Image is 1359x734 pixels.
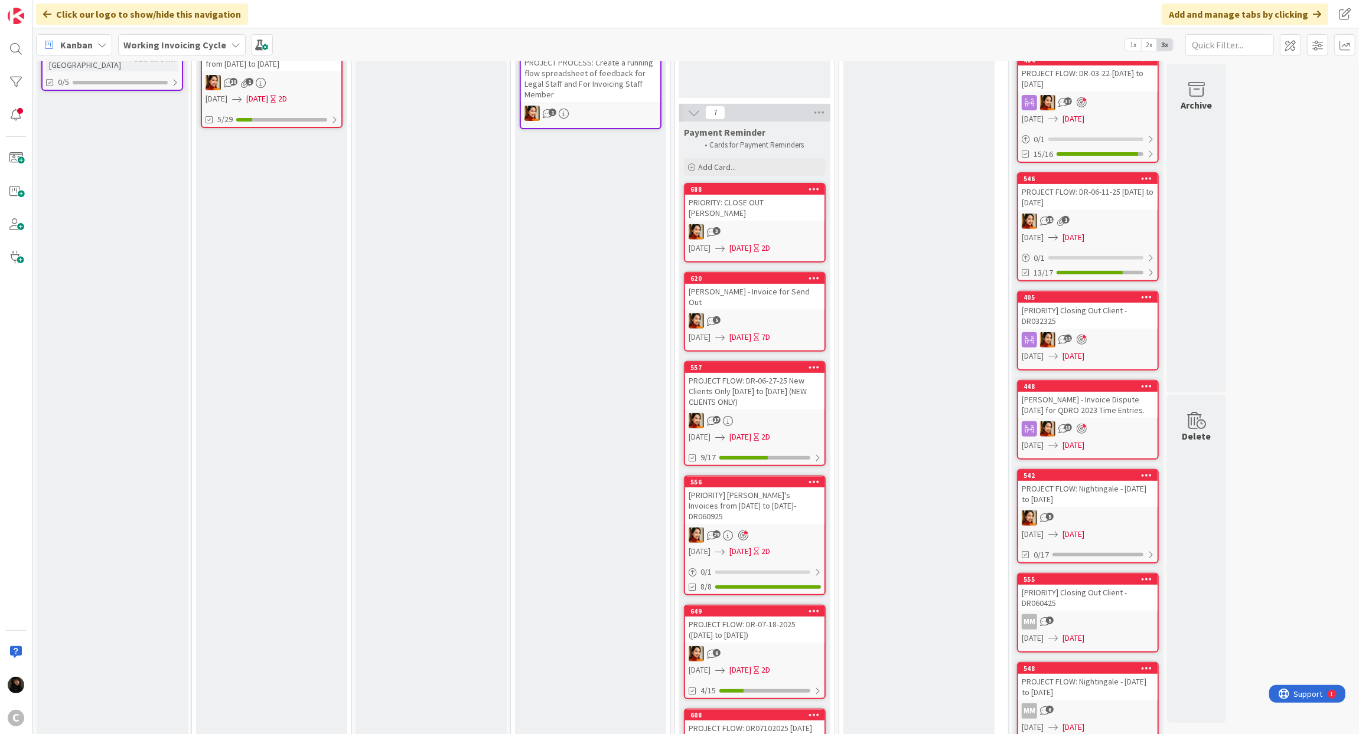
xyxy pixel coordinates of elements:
div: 448 [1024,382,1158,391]
div: 2D [761,431,770,443]
span: [DATE] [689,431,711,443]
input: Quick Filter... [1185,34,1274,55]
img: PM [1022,214,1037,229]
a: 542PROJECT FLOW: Nightingale - [DATE] to [DATE]PM[DATE][DATE]0/17 [1017,469,1159,563]
div: 2D [278,93,287,105]
div: 548PROJECT FLOW: Nightingale - [DATE] to [DATE] [1018,663,1158,700]
div: 608 [690,711,824,719]
div: 542 [1024,471,1158,480]
span: 4/15 [700,684,716,697]
img: PM [689,224,704,240]
img: PM [1022,510,1037,526]
div: PM [1018,95,1158,110]
span: 0 / 1 [700,566,712,578]
div: [PERSON_NAME] - Invoice Dispute [DATE] for QDRO 2023 Time Entries. [1018,392,1158,418]
span: 13/17 [1034,267,1053,279]
span: Add Card... [698,162,736,172]
li: Cards for Payment Reminders [698,140,824,150]
span: Kanban [60,38,93,52]
span: 5 [1046,617,1054,624]
span: 7 [705,106,725,120]
div: 448 [1018,381,1158,392]
span: 29 [713,530,721,538]
a: 404PROJECT FLOW: DR-03-22-[DATE] to [DATE]PM[DATE][DATE]0/115/16 [1017,54,1159,163]
span: [DATE] [1063,231,1084,244]
div: PM [1018,421,1158,437]
span: 35 [1046,216,1054,224]
span: Support [25,2,54,16]
span: [DATE] [1022,439,1044,451]
div: [PRIORITY] [PERSON_NAME]'s Invoices from [DATE] to [DATE]- DR060925 [685,487,824,524]
div: MM [1022,614,1037,630]
img: Visit kanbanzone.com [8,8,24,24]
span: 11 [1064,335,1072,342]
span: [DATE] [1063,632,1084,644]
div: Click our logo to show/hide this navigation [36,4,248,25]
span: 3x [1157,39,1173,51]
span: 15/16 [1034,148,1053,160]
span: 0/17 [1034,549,1049,561]
div: PROJECT PROCESS: Create a running flow spreadsheet of feedback for Legal Staff and For Invoicing ... [521,55,660,102]
div: 404PROJECT FLOW: DR-03-22-[DATE] to [DATE] [1018,55,1158,91]
img: PM [1040,95,1055,110]
a: 555[PRIORITY] Closing Out Client - DR060425MM[DATE][DATE] [1017,573,1159,653]
div: 688 [685,184,824,195]
span: [DATE] [1022,113,1044,125]
a: 557PROJECT FLOW: DR-06-27-25 New Clients Only [DATE] to [DATE] (NEW CLIENTS ONLY)PM[DATE][DATE]2D... [684,361,826,466]
span: 3 [713,227,721,235]
span: 13 [1064,424,1072,431]
div: 620 [690,274,824,283]
img: PM [689,313,704,329]
div: 548 [1018,663,1158,674]
span: [DATE] [1022,721,1044,733]
div: [PERSON_NAME] - Invoice for Send Out [685,284,824,310]
div: PM [685,224,824,240]
div: 556[PRIORITY] [PERSON_NAME]'s Invoices from [DATE] to [DATE]- DR060925 [685,477,824,524]
div: 555 [1018,574,1158,585]
span: 0 / 1 [1034,252,1045,264]
div: 2D [761,242,770,254]
div: 688PRIORITY: CLOSE OUT [PERSON_NAME] [685,184,824,221]
div: 2D [761,664,770,676]
a: 556[PRIORITY] [PERSON_NAME]'s Invoices from [DATE] to [DATE]- DR060925PM[DATE][DATE]2D0/18/8 [684,476,826,595]
span: 1 [549,109,556,116]
span: [DATE] [1063,528,1084,540]
span: [DATE] [729,331,751,343]
div: 555 [1024,575,1158,584]
div: PRIORITY: CLOSE OUT [PERSON_NAME] [685,195,824,221]
span: 2x [1141,39,1157,51]
div: PROJECT FLOW: Nightingale - [DATE] to [DATE] [1018,674,1158,700]
div: 0/1 [685,565,824,579]
span: 0 / 1 [1034,133,1045,146]
span: [DATE] [1063,350,1084,362]
a: 546PROJECT FLOW: DR-06-11-25 [DATE] to [DATE]PM[DATE][DATE]0/113/17 [1017,172,1159,281]
span: 1 [246,78,253,86]
div: 1 [61,5,64,14]
span: 37 [1064,97,1072,105]
span: 10 [230,78,237,86]
span: [DATE] [729,242,751,254]
div: 688 [690,185,824,194]
div: 649 [685,606,824,617]
span: 1 [1062,216,1070,224]
a: 405[PRIORITY] Closing Out Client - DR032325PM[DATE][DATE] [1017,291,1159,371]
div: PROJECT FLOW: DR-06-27-25 New Clients Only [DATE] to [DATE] (NEW CLIENTS ONLY) [685,373,824,409]
span: 6 [713,649,721,657]
a: 688PRIORITY: CLOSE OUT [PERSON_NAME]PM[DATE][DATE]2D [684,183,826,263]
div: 405 [1018,292,1158,303]
span: [DATE] [206,93,227,105]
div: 546 [1018,173,1158,184]
div: PROJECT FLOW: DR-03-22-[DATE] to [DATE] [1018,65,1158,91]
img: PM [1040,421,1055,437]
div: PM [1018,332,1158,348]
div: 548 [1024,664,1158,673]
span: 17 [713,416,721,424]
div: 0/1 [1018,132,1158,147]
div: PROJECT FLOW: DR-07-18-2025 ([DATE] to [DATE]) [685,617,824,643]
div: PROJECT FLOW: DR-06-11-25 [DATE] to [DATE] [1018,184,1158,210]
span: 5/29 [217,113,233,126]
div: PROJECT PROCESS: Create a running flow spreadsheet of feedback for Legal Staff and For Invoicing ... [521,44,660,102]
div: PM [685,413,824,428]
a: PROJECT FLOW: DR081525 - Cycle from [DATE] to [DATE]PM[DATE][DATE]2D5/29 [201,34,343,128]
div: PROJECT FLOW: Nightingale - [DATE] to [DATE] [1018,481,1158,507]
